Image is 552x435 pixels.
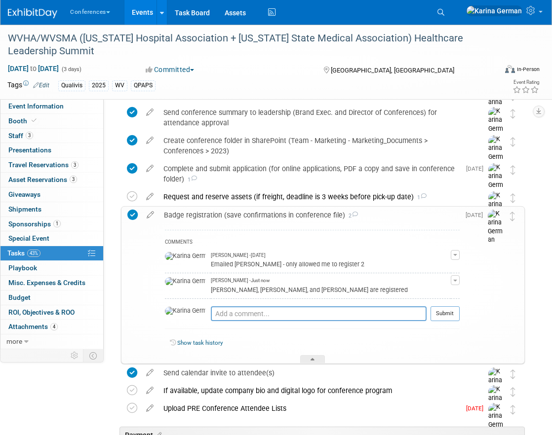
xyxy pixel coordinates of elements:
span: 43% [27,250,40,257]
img: Karina German [488,163,503,198]
div: [PERSON_NAME], [PERSON_NAME], and [PERSON_NAME] are registered [211,285,451,294]
span: Travel Reservations [8,161,79,169]
a: Budget [0,290,103,305]
td: Personalize Event Tab Strip [66,349,83,362]
div: COMMENTS [165,238,460,248]
span: [DATE] [466,405,488,412]
a: edit [141,164,158,173]
div: In-Person [516,66,540,73]
a: edit [142,211,159,219]
a: Sponsorships1 [0,217,103,231]
div: QPAPS [131,80,156,91]
a: Playbook [0,261,103,275]
a: edit [141,192,158,201]
div: WV [112,80,127,91]
a: Asset Reservations3 [0,173,103,187]
a: edit [141,368,158,377]
i: Move task [511,165,515,175]
a: Travel Reservations3 [0,158,103,172]
span: 3 [70,176,77,183]
img: Karina German [488,210,503,245]
span: (3 days) [61,66,81,72]
span: ROI, Objectives & ROO [8,308,75,316]
img: Karina German [488,367,503,402]
span: Budget [8,293,31,301]
img: Karina German [488,135,503,170]
div: If available, update company bio and digital logo for conference program [158,382,469,399]
span: Staff [8,132,33,140]
div: Send calendar invite to attendee(s) [158,364,469,381]
a: Presentations [0,143,103,157]
span: [PERSON_NAME] - [DATE] [211,252,266,259]
img: Karina German [165,307,206,316]
a: Misc. Expenses & Credits [0,276,103,290]
span: [PERSON_NAME] - Just now [211,277,270,284]
a: Attachments4 [0,320,103,334]
div: Qualivis [58,80,85,91]
span: 1 [414,194,427,201]
div: Emailed [PERSON_NAME] - only allowed me to register 2 [211,259,451,268]
a: Booth [0,114,103,128]
div: Event Format [457,64,540,78]
div: Request and reserve assets (if freight, deadline is 3 weeks before pick-up date) [158,188,469,205]
i: Move task [511,193,515,203]
img: Karina German [165,252,206,261]
span: 3 [71,161,79,169]
a: edit [141,108,158,117]
span: 1 [53,220,61,227]
div: WVHA/WVSMA ([US_STATE] Hospital Association + [US_STATE] State Medical Association) Healthcare Le... [4,30,487,60]
td: Tags [7,80,49,91]
a: Staff3 [0,129,103,143]
span: [DATE] [466,165,488,172]
div: Event Rating [513,80,539,85]
a: Edit [33,82,49,89]
a: Special Event [0,231,103,246]
img: Karina German [488,107,503,142]
div: Send conference summary to leadership (Brand Exec. and Director of Conferences) for attendance ap... [158,104,469,131]
i: Move task [511,109,515,118]
span: 4 [50,323,58,330]
span: 1 [184,177,197,183]
span: to [29,65,38,72]
i: Move task [511,137,515,146]
a: edit [141,136,158,145]
span: Misc. Expenses & Credits [8,279,85,287]
span: 3 [26,132,33,139]
span: Asset Reservations [8,176,77,183]
a: edit [141,386,158,395]
a: edit [141,404,158,413]
a: Tasks43% [0,246,103,260]
div: Complete and submit application (for online applications, PDF a copy and save in conference folder) [158,160,460,187]
img: Karina German [488,191,503,226]
span: Playbook [8,264,37,272]
span: [DATE] [466,212,488,218]
span: Giveaways [8,190,40,198]
span: Attachments [8,323,58,330]
span: Tasks [7,249,40,257]
span: Presentations [8,146,51,154]
div: Create conference folder in SharePoint (Team - Marketing - Marketing_Documents > Conferences > 2023) [158,132,469,159]
span: Booth [8,117,39,125]
span: Shipments [8,205,41,213]
div: Badge registration (save confirmations in conference file) [159,207,460,223]
a: more [0,334,103,349]
img: ExhibitDay [8,8,57,18]
img: Format-Inperson.png [505,65,515,73]
span: 2 [345,213,358,219]
a: Giveaways [0,187,103,202]
i: Move task [511,387,515,397]
span: [GEOGRAPHIC_DATA], [GEOGRAPHIC_DATA] [331,67,454,74]
span: Event Information [8,102,64,110]
i: Booth reservation complete [32,118,37,123]
td: Toggle Event Tabs [83,349,104,362]
img: Karina German [488,385,503,420]
img: Karina German [466,5,522,16]
i: Move task [510,212,515,221]
button: Committed [142,65,198,74]
i: Move task [511,369,515,379]
span: Sponsorships [8,220,61,228]
i: Move task [511,405,515,414]
button: Submit [431,306,460,321]
a: Shipments [0,202,103,217]
span: more [6,337,22,345]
